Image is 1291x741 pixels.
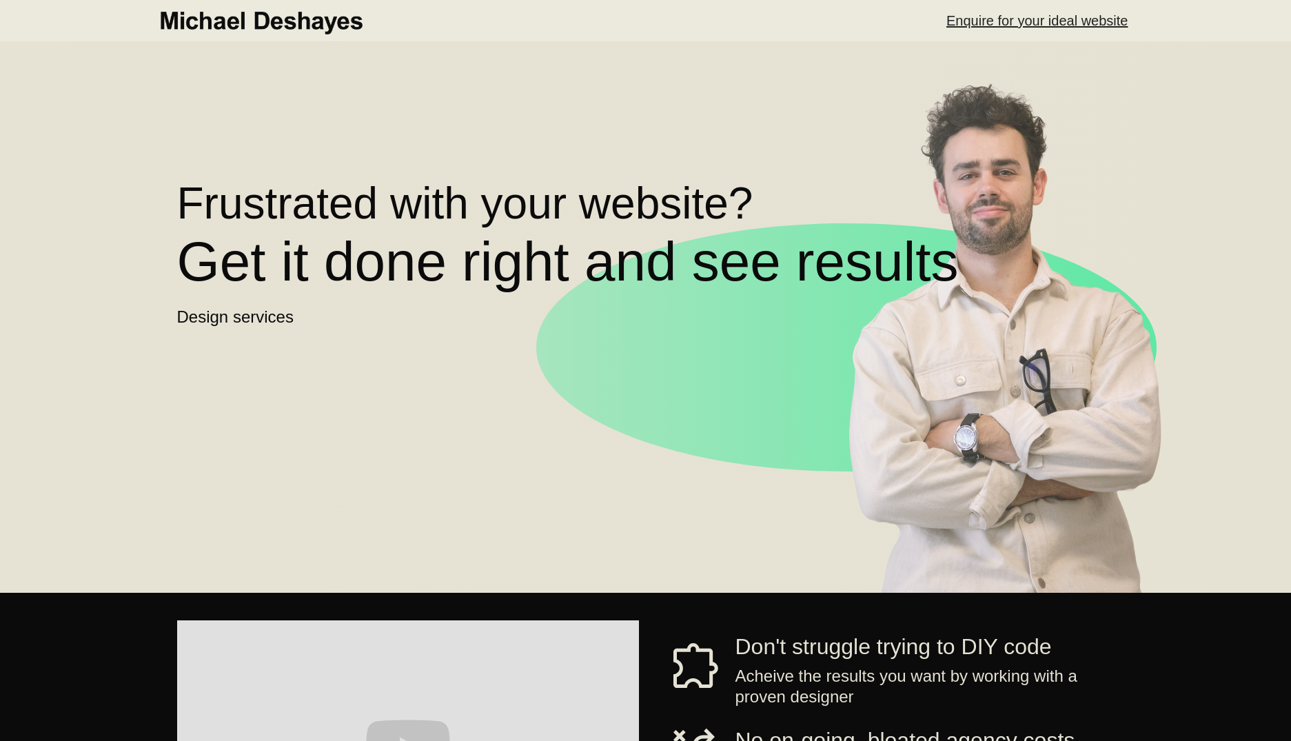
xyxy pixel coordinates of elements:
[177,179,753,227] p: Frustrated with your website?
[735,634,1101,659] h2: Don't struggle trying to DIY code
[156,6,365,36] img: Michael Deshayes
[735,666,1101,707] p: Acheive the results you want by working with a proven designer
[177,234,959,290] p: Get it done right and see results
[177,310,294,324] p: Design services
